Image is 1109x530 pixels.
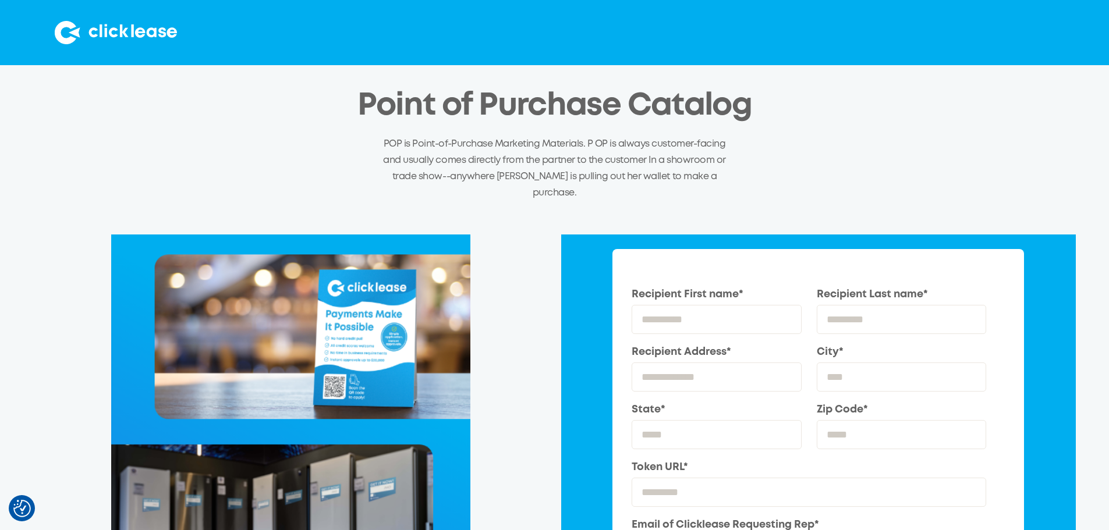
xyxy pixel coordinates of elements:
img: Revisit consent button [13,500,31,517]
label: State* [632,402,802,417]
label: City* [817,344,987,360]
button: Consent Preferences [13,500,31,517]
label: Recipient First name* [632,287,802,302]
img: Clicklease logo [55,21,177,44]
label: Recipient Address* [632,344,802,360]
label: Recipient Last name* [817,287,987,302]
p: POP is Point-of-Purchase Marketing Materials. P OP is always customer-facing and usually comes di... [383,136,727,201]
label: Zip Code* [817,402,987,417]
h2: Point of Purchase Catalog [357,89,752,123]
label: Token URL* [632,460,986,475]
